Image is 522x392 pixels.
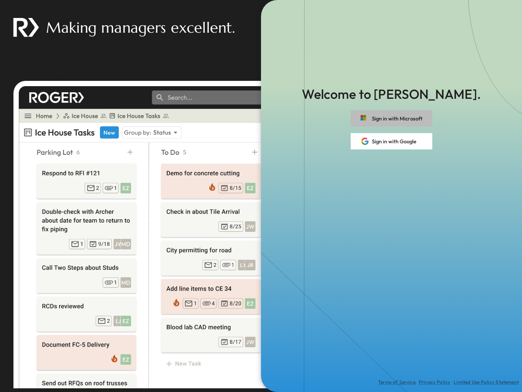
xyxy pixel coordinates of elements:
button: Sign in with Microsoft [351,110,432,127]
a: Privacy Policy [419,379,450,385]
a: Terms of Service [378,379,416,385]
p: Welcome to [PERSON_NAME]. [302,85,481,104]
p: Making managers excellent. [46,17,235,38]
button: Sign in with Google [351,133,432,149]
a: Limited Use Policy Statement [453,379,519,385]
